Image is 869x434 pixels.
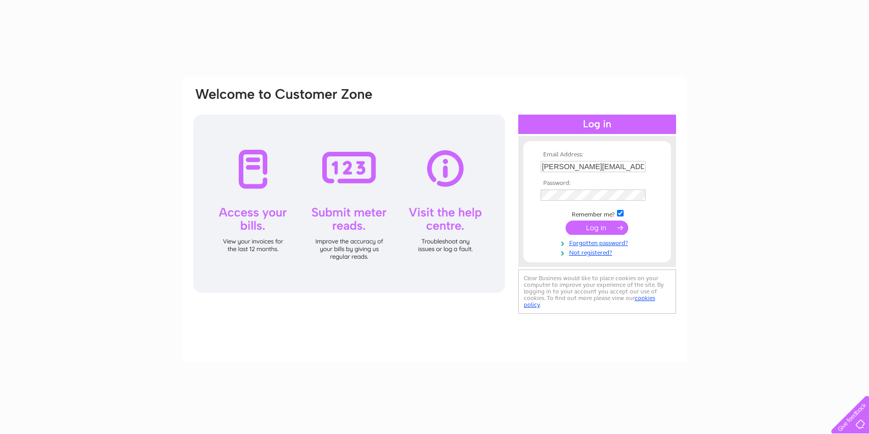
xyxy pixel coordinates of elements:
[524,294,655,308] a: cookies policy
[538,180,656,187] th: Password:
[566,221,628,235] input: Submit
[538,208,656,219] td: Remember me?
[541,247,656,257] a: Not registered?
[541,237,656,247] a: Forgotten password?
[538,151,656,158] th: Email Address:
[518,269,676,314] div: Clear Business would like to place cookies on your computer to improve your experience of the sit...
